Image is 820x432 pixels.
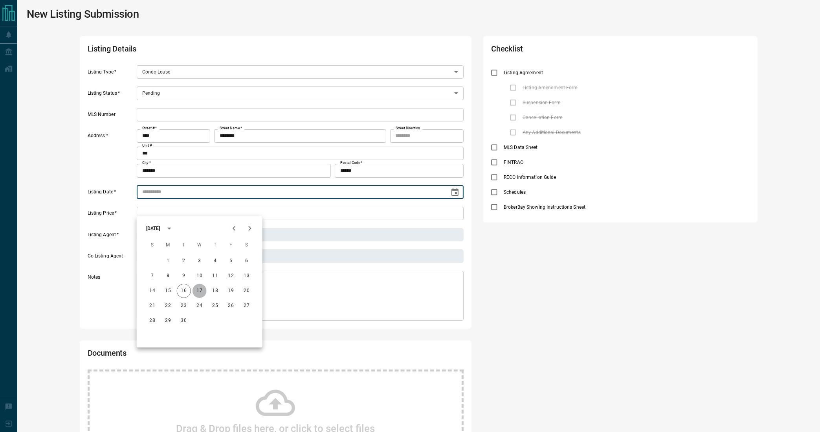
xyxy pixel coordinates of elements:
[491,44,646,57] h2: Checklist
[224,299,238,313] button: 26
[27,8,139,20] h1: New Listing Submission
[161,254,175,268] button: 1
[88,253,135,263] label: Co Listing Agent
[145,269,160,283] button: 7
[193,254,207,268] button: 3
[88,232,135,242] label: Listing Agent
[521,99,563,106] span: Suspension Form
[161,314,175,328] button: 29
[340,160,362,165] label: Postal Code
[88,90,135,100] label: Listing Status
[145,299,160,313] button: 21
[193,269,207,283] button: 10
[240,254,254,268] button: 6
[208,237,222,253] span: Thursday
[161,269,175,283] button: 8
[226,221,242,236] button: Previous month
[208,269,222,283] button: 11
[502,204,587,211] span: BrokerBay Showing Instructions Sheet
[240,237,254,253] span: Saturday
[161,299,175,313] button: 22
[224,254,238,268] button: 5
[177,237,191,253] span: Tuesday
[240,284,254,298] button: 20
[142,143,152,148] label: Unit #
[146,225,160,232] div: [DATE]
[224,237,238,253] span: Friday
[88,348,314,362] h2: Documents
[161,284,175,298] button: 15
[193,299,207,313] button: 24
[224,284,238,298] button: 19
[502,189,528,196] span: Schedules
[208,254,222,268] button: 4
[142,126,157,131] label: Street #
[88,44,314,57] h2: Listing Details
[177,269,191,283] button: 9
[502,174,558,181] span: RECO Information Guide
[137,86,464,100] div: Pending
[88,189,135,199] label: Listing Date
[502,69,545,76] span: Listing Agreement
[142,160,151,165] label: City
[145,284,160,298] button: 14
[396,126,420,131] label: Street Direction
[220,126,242,131] label: Street Name
[240,299,254,313] button: 27
[521,114,565,121] span: Cancellation Form
[88,132,135,177] label: Address
[88,69,135,79] label: Listing Type
[193,237,207,253] span: Wednesday
[502,159,525,166] span: FINTRAC
[177,299,191,313] button: 23
[502,144,540,151] span: MLS Data Sheet
[240,269,254,283] button: 13
[177,314,191,328] button: 30
[161,237,175,253] span: Monday
[521,84,580,91] span: Listing Amendment Form
[177,284,191,298] button: 16
[208,284,222,298] button: 18
[208,299,222,313] button: 25
[88,274,135,321] label: Notes
[193,284,207,298] button: 17
[521,129,583,136] span: Any Additional Documents
[162,222,176,235] button: calendar view is open, switch to year view
[137,65,464,79] div: Condo Lease
[242,221,258,236] button: Next month
[177,254,191,268] button: 2
[224,269,238,283] button: 12
[145,237,160,253] span: Sunday
[88,210,135,220] label: Listing Price
[447,184,463,200] button: Choose date
[88,111,135,121] label: MLS Number
[145,314,160,328] button: 28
